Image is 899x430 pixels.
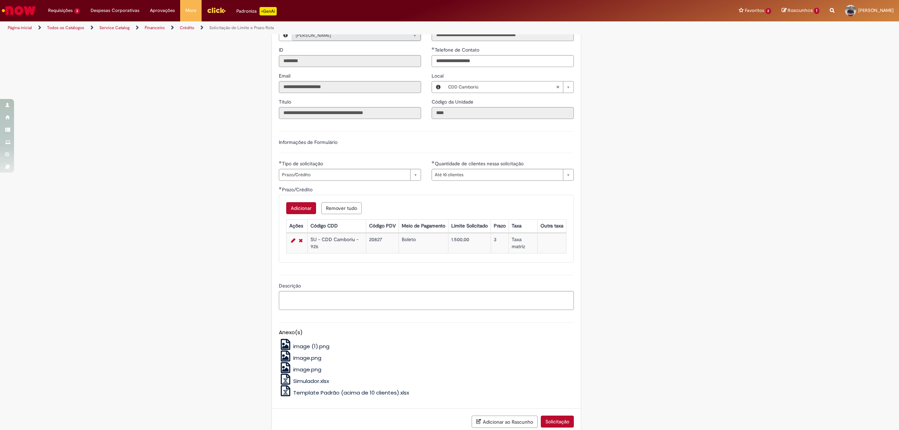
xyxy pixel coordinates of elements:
[91,7,139,14] span: Despesas Corporativas
[432,81,445,93] button: Local, Visualizar este registro CDD Camboriú
[282,186,314,193] span: Prazo/Crédito
[279,291,574,310] textarea: Descrição
[509,233,538,253] td: Taxa matriz
[279,81,421,93] input: Email
[236,7,277,15] div: Padroniza
[279,99,293,105] span: Somente leitura - Título
[448,233,491,253] td: 1.500,00
[279,161,282,164] span: Obrigatório Preenchido
[286,219,307,232] th: Ações
[432,99,475,105] span: Somente leitura - Código da Unidade
[293,354,321,362] span: image.png
[207,5,226,15] img: click_logo_yellow_360x200.png
[509,219,538,232] th: Taxa
[293,343,329,350] span: image (1).png
[472,416,538,428] button: Adicionar ao Rascunho
[279,283,302,289] span: Descrição
[279,354,322,362] a: image.png
[448,219,491,232] th: Limite Solicitado
[858,7,894,13] span: [PERSON_NAME]
[279,73,292,79] span: Somente leitura - Email
[279,187,282,190] span: Obrigatório Preenchido
[99,25,130,31] a: Service Catalog
[282,169,407,180] span: Prazo/Crédito
[435,160,525,167] span: Quantidade de clientes nessa solicitação
[8,25,32,31] a: Página inicial
[5,21,594,34] ul: Trilhas de página
[491,219,509,232] th: Prazo
[552,81,563,93] abbr: Limpar campo Local
[48,7,73,14] span: Requisições
[432,161,435,164] span: Obrigatório Preenchido
[279,389,409,396] a: Template Padrão (acima de 10 clientes).xlsx
[1,4,37,18] img: ServiceNow
[279,55,421,67] input: ID
[296,30,403,41] span: [PERSON_NAME]
[766,8,772,14] span: 2
[279,139,337,145] label: Informações de Formulário
[814,8,819,14] span: 1
[209,25,274,31] a: Solicitação de Limite e Prazo Rota
[432,98,475,105] label: Somente leitura - Código da Unidade
[185,7,196,14] span: More
[289,236,297,245] a: Editar Linha 1
[279,330,574,336] h5: Anexo(s)
[321,202,362,214] button: Remove all rows for Prazo/Crédito
[745,7,764,14] span: Favoritos
[282,160,324,167] span: Tipo de solicitação
[366,233,399,253] td: 20827
[279,29,292,41] button: Favorecido, Visualizar este registro Marcelo Alves Elias
[307,233,366,253] td: SU - CDD Camboriu - 926
[74,8,80,14] span: 3
[432,29,574,41] input: Departamento
[432,47,435,50] span: Obrigatório Preenchido
[150,7,175,14] span: Aprovações
[788,7,813,14] span: Rascunhos
[537,219,566,232] th: Outra taxa
[399,219,448,232] th: Meio de Pagamento
[448,81,556,93] span: CDD Camboriú
[293,377,329,385] span: Simulador.xlsx
[279,98,293,105] label: Somente leitura - Título
[307,219,366,232] th: Código CDD
[293,366,321,373] span: image.png
[279,46,285,53] label: Somente leitura - ID
[279,107,421,119] input: Título
[279,72,292,79] label: Somente leitura - Email
[47,25,84,31] a: Todos os Catálogos
[279,47,285,53] span: Somente leitura - ID
[366,219,399,232] th: Código PDV
[180,25,194,31] a: Crédito
[297,236,304,245] a: Remover linha 1
[145,25,165,31] a: Financeiro
[435,47,481,53] span: Telefone de Contato
[293,389,409,396] span: Template Padrão (acima de 10 clientes).xlsx
[279,377,329,385] a: Simulador.xlsx
[541,416,574,428] button: Solicitação
[782,7,819,14] a: Rascunhos
[399,233,448,253] td: Boleto
[260,7,277,15] p: +GenAi
[435,169,559,180] span: Até 10 clientes
[432,107,574,119] input: Código da Unidade
[292,29,421,41] a: [PERSON_NAME]Limpar campo Favorecido
[279,343,330,350] a: image (1).png
[491,233,509,253] td: 3
[432,73,445,79] span: Local
[286,202,316,214] button: Add a row for Prazo/Crédito
[279,366,322,373] a: image.png
[432,55,574,67] input: Telefone de Contato
[445,81,573,93] a: CDD CamboriúLimpar campo Local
